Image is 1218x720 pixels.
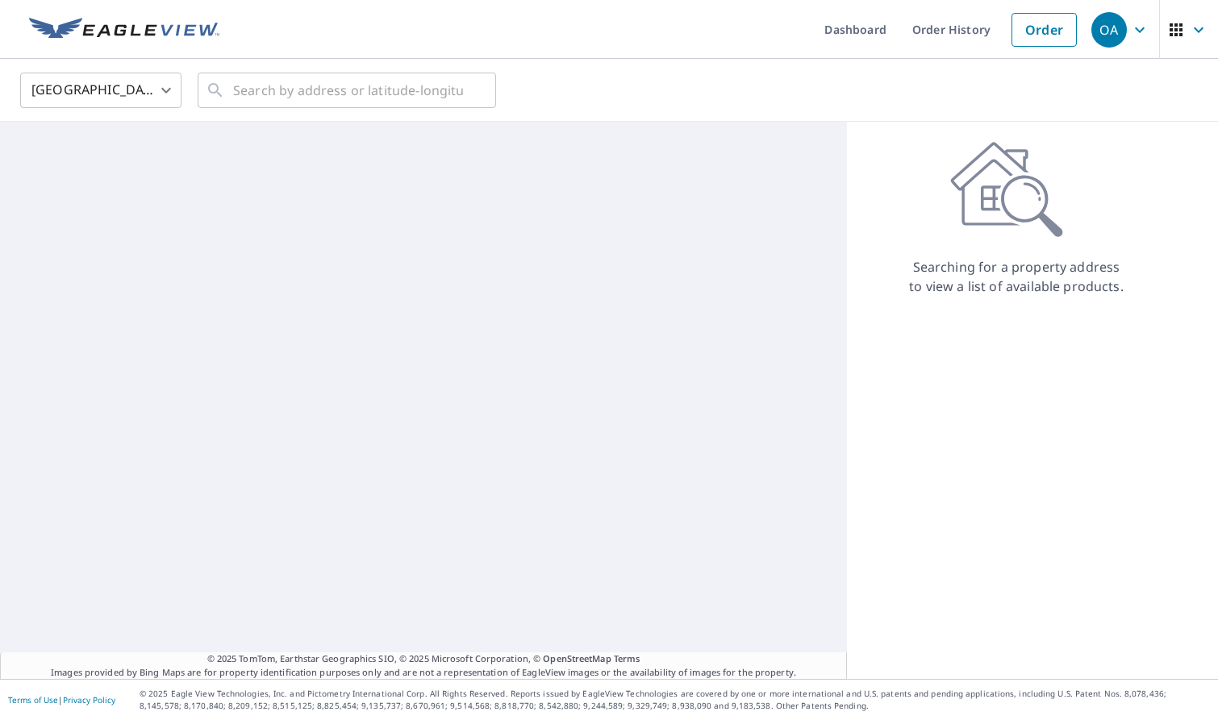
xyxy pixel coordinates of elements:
span: © 2025 TomTom, Earthstar Geographics SIO, © 2025 Microsoft Corporation, © [207,652,640,666]
a: OpenStreetMap [543,652,611,664]
p: | [8,695,115,705]
img: EV Logo [29,18,219,42]
div: [GEOGRAPHIC_DATA] [20,68,181,113]
a: Privacy Policy [63,694,115,705]
a: Order [1012,13,1077,47]
a: Terms [614,652,640,664]
input: Search by address or latitude-longitude [233,68,463,113]
p: © 2025 Eagle View Technologies, Inc. and Pictometry International Corp. All Rights Reserved. Repo... [140,688,1210,712]
div: OA [1091,12,1127,48]
p: Searching for a property address to view a list of available products. [908,257,1124,296]
a: Terms of Use [8,694,58,705]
